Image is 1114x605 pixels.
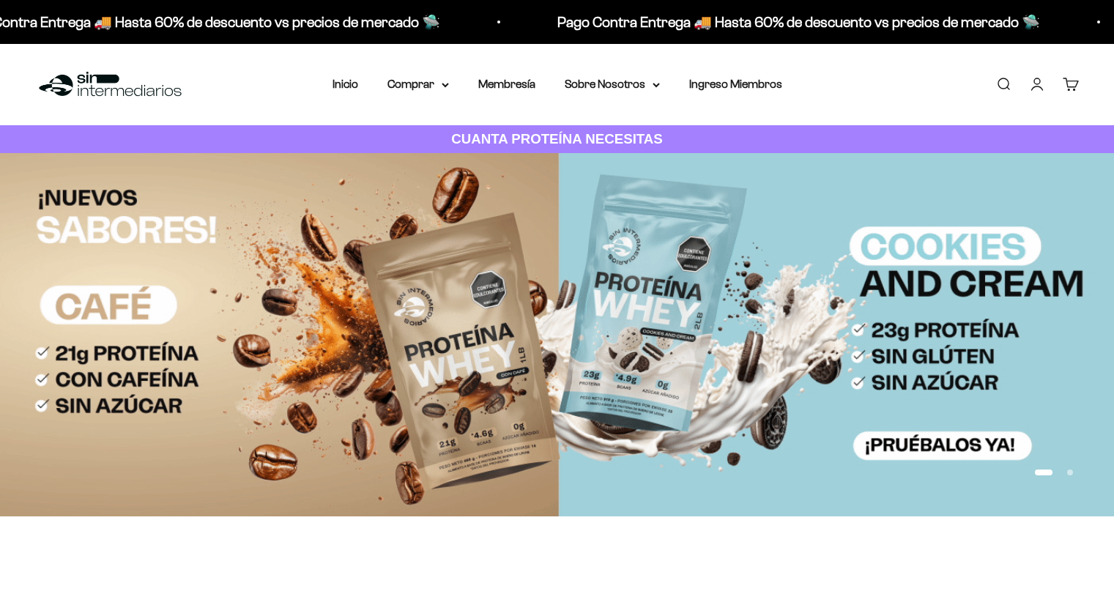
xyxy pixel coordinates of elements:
strong: CUANTA PROTEÍNA NECESITAS [451,131,663,146]
a: Ingreso Miembros [689,78,782,90]
p: Pago Contra Entrega 🚚 Hasta 60% de descuento vs precios de mercado 🛸 [557,10,1040,34]
a: Inicio [333,78,358,90]
summary: Sobre Nosotros [565,75,660,94]
summary: Comprar [387,75,449,94]
a: Membresía [478,78,535,90]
